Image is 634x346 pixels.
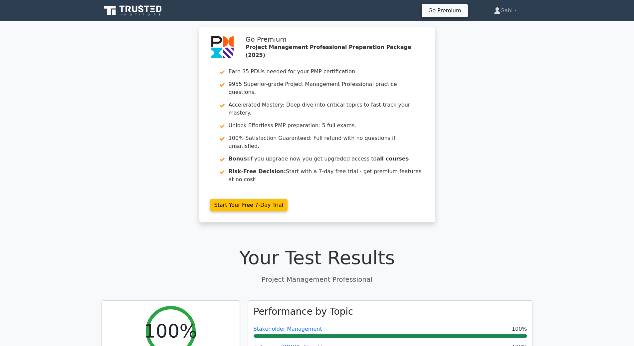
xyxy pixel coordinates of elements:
a: Stakeholder Management [254,326,322,332]
h3: Performance by Topic [254,306,353,317]
a: Gabi [478,4,533,17]
a: Start Your Free 7-Day Trial [210,199,288,211]
a: Go Premium [424,6,465,15]
h1: Your Test Results [102,246,533,269]
span: 100% [512,325,527,333]
p: Project Management Professional [102,274,533,284]
h2: 100% [144,320,197,342]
